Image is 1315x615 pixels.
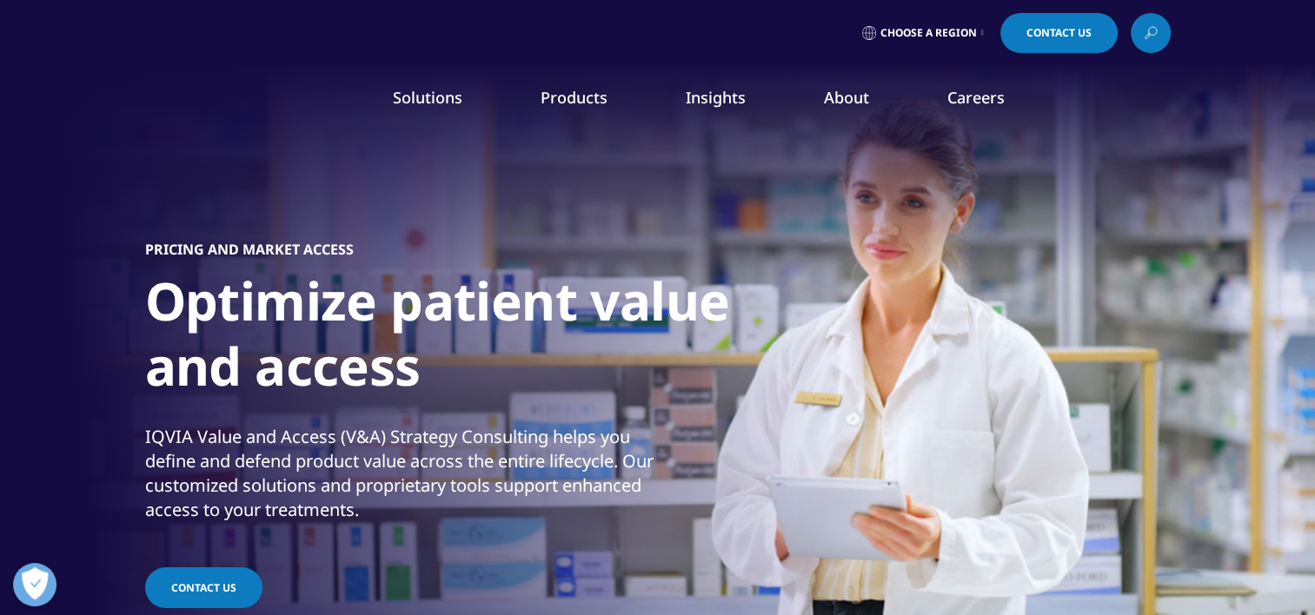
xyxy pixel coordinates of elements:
span: CONTACT US [171,580,236,595]
a: Careers [947,87,1005,108]
span: Choose a Region [880,26,977,40]
a: Contact Us [1000,13,1118,53]
nav: Primary [291,61,1171,142]
span: Contact Us [1026,28,1092,38]
p: IQVIA Value and Access (V&A) Strategy Consulting helps you define and defend product value across... [145,425,654,532]
button: Open Preferences [13,563,56,606]
a: CONTACT US [145,567,262,608]
a: Solutions [393,87,462,108]
a: About [824,87,869,108]
h1: Optimize patient value and access [145,268,797,409]
h5: PRICING AND MARKET ACCESS [145,241,354,258]
a: Products [541,87,608,108]
a: Insights [686,87,746,108]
